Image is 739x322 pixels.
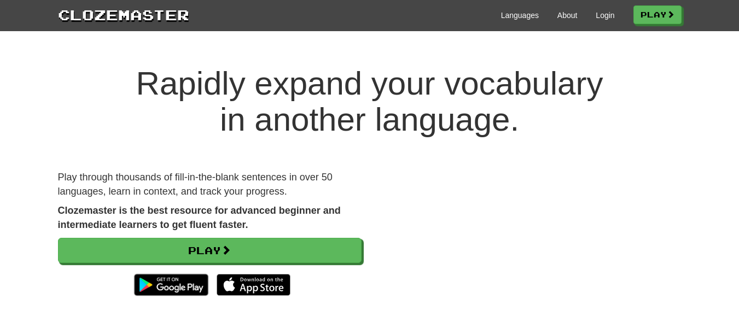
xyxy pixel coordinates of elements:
a: Clozemaster [58,4,189,25]
p: Play through thousands of fill-in-the-blank sentences in over 50 languages, learn in context, and... [58,171,362,198]
img: Download_on_the_App_Store_Badge_US-UK_135x40-25178aeef6eb6b83b96f5f2d004eda3bffbb37122de64afbaef7... [217,274,290,296]
a: About [557,10,578,21]
a: Play [633,5,682,24]
img: Get it on Google Play [129,268,213,301]
a: Login [596,10,614,21]
a: Languages [501,10,539,21]
a: Play [58,238,362,263]
strong: Clozemaster is the best resource for advanced beginner and intermediate learners to get fluent fa... [58,205,341,230]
